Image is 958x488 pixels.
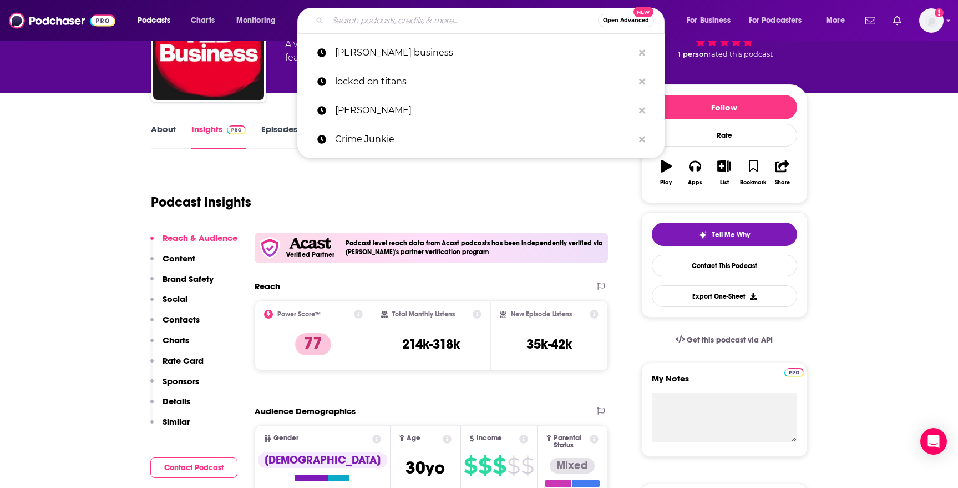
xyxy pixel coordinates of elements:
a: Charts [184,12,221,29]
button: Brand Safety [150,274,214,294]
button: Rate Card [150,355,204,376]
button: List [709,153,738,193]
p: Details [163,396,190,406]
span: $ [493,457,506,475]
button: Play [652,153,681,193]
p: Contacts [163,314,200,325]
p: Sponsors [163,376,199,386]
div: Share [775,179,790,186]
span: Tell Me Why [712,230,750,239]
span: $ [464,457,477,475]
span: For Podcasters [749,13,802,28]
h1: Podcast Insights [151,194,251,210]
span: For Business [687,13,731,28]
span: Get this podcast via API [687,335,773,345]
a: locked on titans [297,67,665,96]
p: keke palmer [335,96,633,125]
a: Podchaser - Follow, Share and Rate Podcasts [9,10,115,31]
span: Parental Status [554,435,588,449]
p: Similar [163,416,190,427]
label: My Notes [652,373,797,393]
div: List [720,179,729,186]
span: rated this podcast [708,50,773,58]
button: Open AdvancedNew [598,14,654,27]
button: Share [768,153,797,193]
span: New [633,7,653,17]
div: Mixed [550,458,595,474]
span: $ [521,457,534,475]
p: Reach & Audience [163,233,237,243]
span: Age [407,435,420,442]
span: 30 yo [405,457,445,479]
div: Search podcasts, credits, & more... [308,8,675,33]
span: Open Advanced [603,18,649,23]
button: open menu [742,12,818,29]
a: Get this podcast via API [667,326,782,354]
span: $ [478,457,491,475]
button: Show profile menu [919,8,944,33]
div: [DEMOGRAPHIC_DATA] [258,452,387,468]
div: Play [660,179,672,186]
p: Crime Junkie [335,125,633,154]
button: Similar [150,416,190,437]
a: About [151,124,176,149]
h2: Audience Demographics [255,406,356,416]
p: 77 [295,333,331,355]
img: Acast [289,238,331,249]
button: Contacts [150,314,200,335]
span: Income [477,435,502,442]
span: More [826,13,845,28]
button: Content [150,253,195,274]
img: tell me why sparkle [698,230,707,239]
button: open menu [679,12,744,29]
span: Charts [191,13,215,28]
button: Social [150,294,187,314]
button: open menu [818,12,859,29]
a: Contact This Podcast [652,255,797,276]
a: Pro website [784,366,804,377]
p: Rate Card [163,355,204,366]
button: open menu [130,12,185,29]
button: Sponsors [150,376,199,396]
span: Podcasts [138,13,170,28]
a: Crime Junkie [297,125,665,154]
button: tell me why sparkleTell Me Why [652,223,797,246]
span: Logged in as rowan.sullivan [919,8,944,33]
img: Podchaser Pro [784,368,804,377]
a: InsightsPodchaser Pro [191,124,246,149]
h2: Total Monthly Listens [392,310,455,318]
span: 1 person [678,50,708,58]
button: Apps [681,153,709,193]
a: Episodes274 [261,124,316,149]
p: ted business [335,38,633,67]
p: locked on titans [335,67,633,96]
img: Podchaser Pro [227,125,246,134]
button: open menu [229,12,290,29]
div: Open Intercom Messenger [920,428,947,455]
span: Gender [273,435,298,442]
button: Bookmark [739,153,768,193]
p: Content [163,253,195,264]
button: Export One-Sheet [652,285,797,307]
div: A weekly podcast [285,38,409,64]
p: Charts [163,335,189,345]
span: Monitoring [236,13,276,28]
button: Details [150,396,190,416]
svg: Add a profile image [935,8,944,17]
h3: 35k-42k [526,336,572,353]
a: Show notifications dropdown [861,11,880,30]
h3: 214k-318k [402,336,460,353]
p: Brand Safety [163,274,214,284]
a: [PERSON_NAME] business [297,38,665,67]
a: [PERSON_NAME] [297,96,665,125]
button: Reach & Audience [150,233,237,253]
img: verfied icon [259,237,281,259]
h2: Reach [255,281,280,291]
div: Rate [652,124,797,147]
input: Search podcasts, credits, & more... [328,12,598,29]
div: Bookmark [740,179,766,186]
p: Social [163,294,187,304]
a: Show notifications dropdown [889,11,906,30]
div: Apps [688,179,702,186]
button: Charts [150,335,189,355]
